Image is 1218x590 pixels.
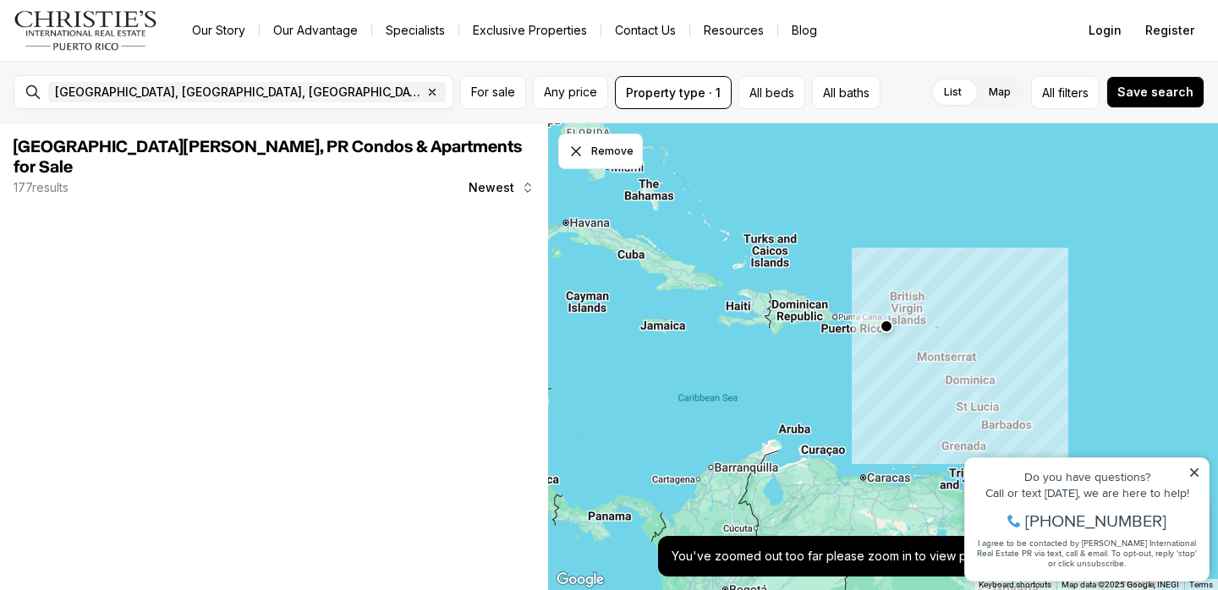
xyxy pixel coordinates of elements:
a: Resources [690,19,777,42]
p: 177 results [14,181,69,194]
a: Blog [778,19,831,42]
span: For sale [471,85,515,99]
span: Save search [1117,85,1193,99]
a: Exclusive Properties [459,19,601,42]
a: Specialists [372,19,458,42]
button: Dismiss drawing [558,134,643,169]
div: Call or text [DATE], we are here to help! [18,54,244,66]
button: Register [1135,14,1204,47]
label: List [930,77,975,107]
button: Newest [458,171,545,205]
span: Newest [469,181,514,194]
button: Allfilters [1031,76,1100,109]
span: Register [1145,24,1194,37]
img: logo [14,10,158,51]
button: Save search [1106,76,1204,108]
button: Contact Us [601,19,689,42]
a: Our Story [178,19,259,42]
span: I agree to be contacted by [PERSON_NAME] International Real Estate PR via text, call & email. To ... [21,104,241,136]
p: You've zoomed out too far please zoom in to view properties. [672,549,1020,563]
span: Any price [544,85,597,99]
span: All [1042,84,1055,101]
a: Our Advantage [260,19,371,42]
span: filters [1058,84,1089,101]
span: [PHONE_NUMBER] [69,79,211,96]
div: Do you have questions? [18,38,244,50]
button: All beds [738,76,805,109]
button: Any price [533,76,608,109]
button: For sale [460,76,526,109]
button: All baths [812,76,881,109]
span: [GEOGRAPHIC_DATA], [GEOGRAPHIC_DATA], [GEOGRAPHIC_DATA] [55,85,422,99]
span: [GEOGRAPHIC_DATA][PERSON_NAME], PR Condos & Apartments for Sale [14,139,522,176]
span: Login [1089,24,1122,37]
button: Property type · 1 [615,76,732,109]
label: Map [975,77,1024,107]
button: Login [1078,14,1132,47]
